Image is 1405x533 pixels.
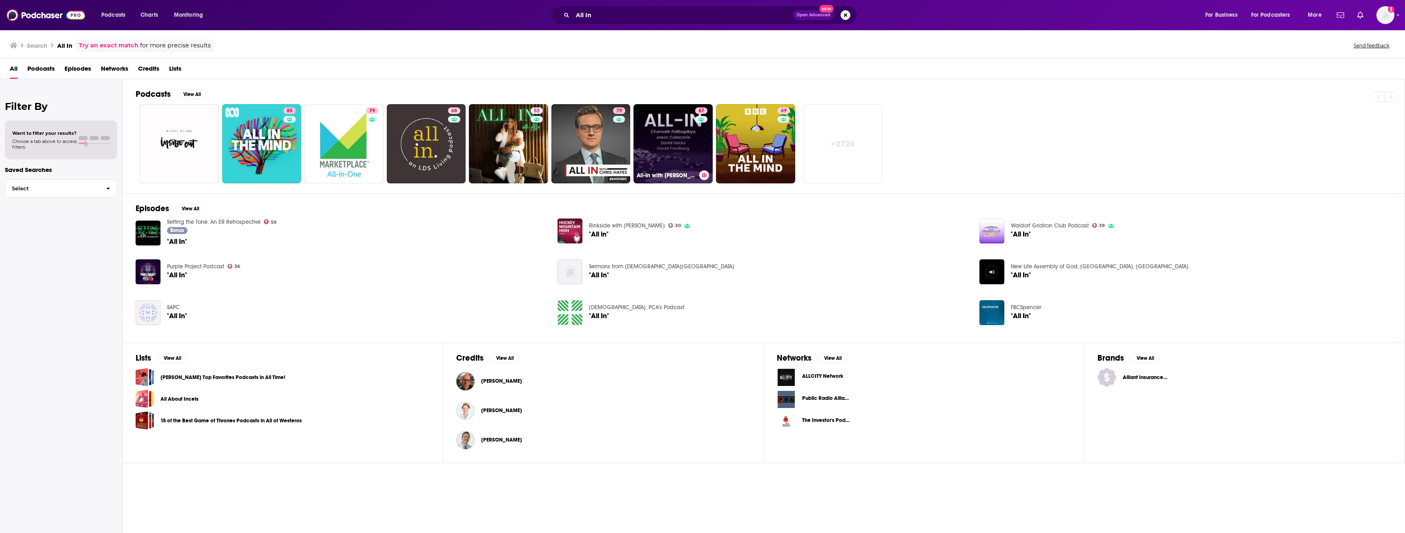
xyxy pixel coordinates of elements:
[1376,6,1394,24] img: User Profile
[456,353,520,363] a: CreditsView All
[1011,272,1031,279] span: "All In"
[169,62,181,79] a: Lists
[366,107,378,114] a: 79
[264,219,277,224] a: 59
[387,104,466,183] a: 68
[174,9,203,21] span: Monitoring
[456,427,750,453] button: Allan NewsomeAllan Newsome
[818,353,847,363] button: View All
[136,353,187,363] a: ListsView All
[534,107,540,115] span: 52
[698,107,704,115] span: 87
[167,238,187,245] a: "All In"
[101,9,125,21] span: Podcasts
[979,219,1004,243] a: "All In"
[979,300,1004,325] img: "All In"
[1354,8,1367,22] a: Show notifications dropdown
[481,378,522,384] span: [PERSON_NAME]
[777,412,1071,431] a: The Investor's Podcast Network logoThe Investor's Podcast Network
[136,203,169,214] h2: Episodes
[558,219,582,243] img: "All in"
[140,41,211,50] span: for more precise results
[777,353,847,363] a: NetworksView All
[456,431,475,449] img: Allan Newsome
[456,401,475,420] img: Allyson Stewart-Allen
[5,179,117,198] button: Select
[1246,9,1302,22] button: open menu
[637,172,696,179] h3: All-In with [PERSON_NAME], [PERSON_NAME] & [PERSON_NAME]
[668,223,681,228] a: 30
[451,107,457,115] span: 68
[161,395,198,404] a: All About Incels
[802,373,843,379] span: ALLCITY Network
[167,272,187,279] span: "All In"
[369,107,375,115] span: 79
[79,41,138,50] a: Try an exact match
[167,219,261,225] a: Setting the Tone: An ER Retrospective
[1097,353,1160,363] a: BrandsView All
[803,104,883,183] a: +272k
[589,272,609,279] span: "All In"
[1092,223,1105,228] a: 39
[177,89,207,99] button: View All
[158,353,187,363] button: View All
[1123,374,1171,381] span: Alliant Insurance Services
[136,390,154,408] a: All About Incels
[1351,42,1392,49] button: Send feedback
[777,368,796,387] img: ALLCITY Network logo
[481,407,522,414] a: Allyson Stewart-Allen
[5,186,100,191] span: Select
[1011,312,1031,319] a: "All In"
[101,62,128,79] a: Networks
[558,259,582,284] img: "All In"
[136,89,207,99] a: PodcastsView All
[616,107,622,115] span: 79
[1097,353,1124,363] h2: Brands
[490,353,520,363] button: View All
[979,259,1004,284] a: "All In"
[777,390,1071,409] a: Public Radio Alliance logoPublic Radio Alliance
[469,104,548,183] a: 52
[136,300,161,325] img: "All In"
[136,368,154,386] a: Sharukh Pithawalla's Top Favorites Podcasts in All Time!
[136,259,161,284] img: "All In"
[1097,368,1392,387] a: Alliant Insurance Services
[138,62,159,79] a: Credits
[781,107,787,115] span: 69
[167,312,187,319] a: "All In"
[589,312,609,319] a: "All In"
[695,107,707,114] a: 87
[136,411,154,430] span: 15 of the Best Game of Thrones Podcasts in All of Westeros
[135,9,163,22] a: Charts
[456,397,750,424] button: Allyson Stewart-AllenAllyson Stewart-Allen
[819,5,834,13] span: New
[57,42,72,49] h3: All In
[136,203,205,214] a: EpisodesView All
[589,231,609,238] a: "All in"
[777,412,796,431] img: The Investor's Podcast Network logo
[589,222,665,229] a: Rinkside with Aarif Deen
[558,300,582,325] img: "All In"
[176,204,205,214] button: View All
[589,304,685,311] a: Highlands Presbyterian Church, PCA's Podcast
[456,372,475,390] a: Allan MacDonell
[227,264,241,269] a: 36
[793,10,834,20] button: Open AdvancedNew
[456,368,750,394] button: Allan MacDonellAllan MacDonell
[140,9,158,21] span: Charts
[481,378,522,384] a: Allan MacDonell
[1131,353,1160,363] button: View All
